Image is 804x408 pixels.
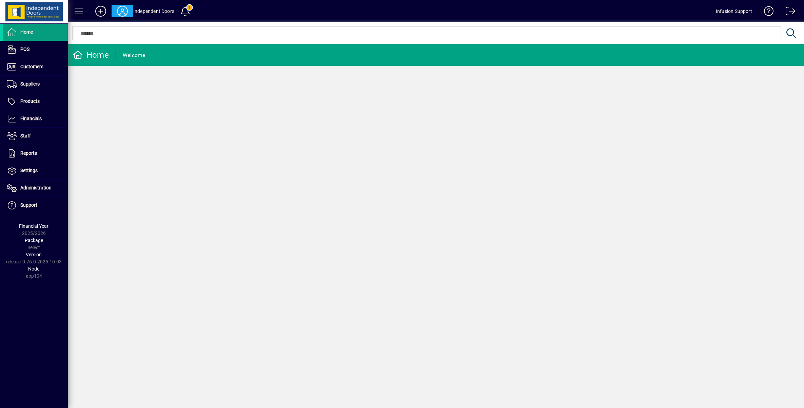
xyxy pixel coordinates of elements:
a: Knowledge Base [759,1,774,23]
a: Settings [3,162,68,179]
span: Package [25,238,43,243]
a: Reports [3,145,68,162]
a: Customers [3,58,68,75]
span: Reports [20,150,37,156]
a: POS [3,41,68,58]
span: Node [28,266,40,272]
span: Products [20,98,40,104]
span: POS [20,47,30,52]
a: Products [3,93,68,110]
span: Version [26,252,42,257]
span: Staff [20,133,31,138]
div: Home [73,50,109,60]
span: Customers [20,64,43,69]
button: Add [90,5,112,17]
div: Infusion Support [716,6,752,17]
a: Administration [3,180,68,197]
a: Staff [3,128,68,145]
span: Settings [20,168,38,173]
span: Financials [20,116,42,121]
span: Support [20,202,37,208]
button: Profile [112,5,133,17]
a: Support [3,197,68,214]
a: Financials [3,110,68,127]
span: Financial Year [19,223,49,229]
span: Administration [20,185,52,190]
span: Suppliers [20,81,40,87]
span: Home [20,29,33,35]
div: Independent Doors [133,6,174,17]
a: Logout [781,1,796,23]
a: Suppliers [3,76,68,93]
